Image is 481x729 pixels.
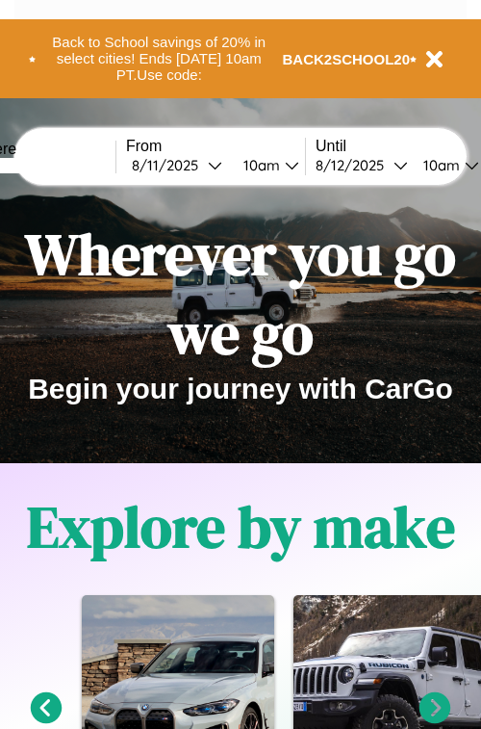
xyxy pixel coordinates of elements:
div: 10am [234,156,285,174]
label: From [126,138,305,155]
button: 8/11/2025 [126,155,228,175]
div: 10am [414,156,465,174]
button: 10am [228,155,305,175]
button: Back to School savings of 20% in select cities! Ends [DATE] 10am PT.Use code: [36,29,283,89]
b: BACK2SCHOOL20 [283,51,411,67]
div: 8 / 12 / 2025 [316,156,393,174]
h1: Explore by make [27,487,455,566]
div: 8 / 11 / 2025 [132,156,208,174]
